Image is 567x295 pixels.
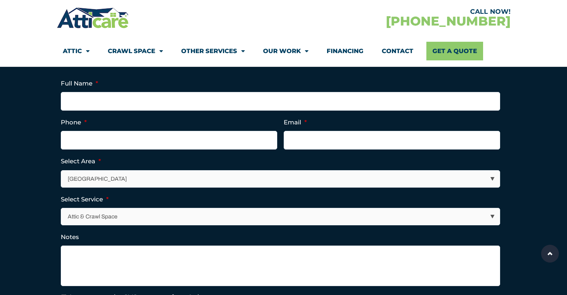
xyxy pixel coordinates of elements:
label: Select Service [61,195,109,203]
label: Notes [61,233,79,241]
div: CALL NOW! [284,9,511,15]
label: Full Name [61,79,98,88]
label: Email [284,118,307,126]
label: Phone [61,118,87,126]
a: Other Services [181,42,245,60]
a: Our Work [263,42,308,60]
a: Attic [63,42,90,60]
a: Crawl Space [108,42,163,60]
a: Contact [382,42,413,60]
a: Financing [327,42,364,60]
nav: Menu [63,42,505,60]
a: Get A Quote [426,42,483,60]
label: Select Area [61,157,101,165]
